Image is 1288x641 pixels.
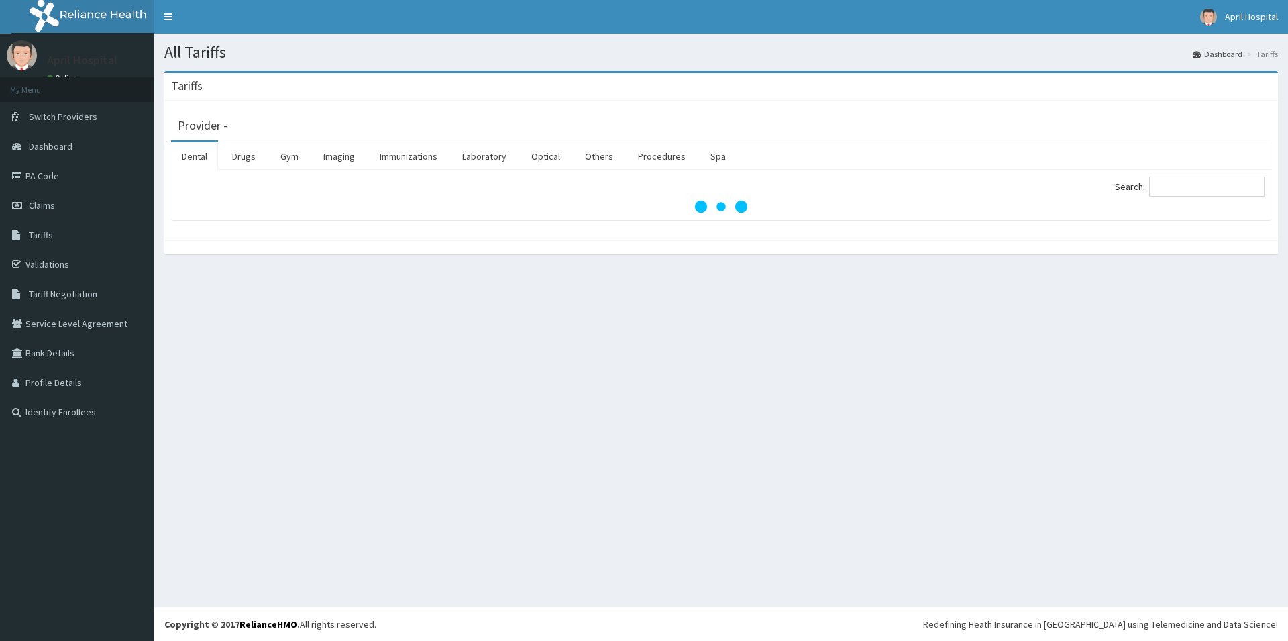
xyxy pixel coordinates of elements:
[29,229,53,241] span: Tariffs
[171,142,218,170] a: Dental
[1115,177,1265,197] label: Search:
[313,142,366,170] a: Imaging
[923,618,1278,631] div: Redefining Heath Insurance in [GEOGRAPHIC_DATA] using Telemedicine and Data Science!
[178,119,227,132] h3: Provider -
[1193,48,1242,60] a: Dashboard
[164,618,300,630] strong: Copyright © 2017 .
[694,180,748,234] svg: audio-loading
[1149,177,1265,197] input: Search:
[7,40,37,70] img: User Image
[164,44,1278,61] h1: All Tariffs
[1200,9,1217,26] img: User Image
[270,142,309,170] a: Gym
[574,142,624,170] a: Others
[1244,48,1278,60] li: Tariffs
[239,618,297,630] a: RelianceHMO
[627,142,696,170] a: Procedures
[29,140,72,152] span: Dashboard
[154,607,1288,641] footer: All rights reserved.
[451,142,517,170] a: Laboratory
[47,54,117,66] p: April Hospital
[369,142,448,170] a: Immunizations
[1225,11,1278,23] span: April Hospital
[29,288,97,300] span: Tariff Negotiation
[29,111,97,123] span: Switch Providers
[700,142,737,170] a: Spa
[29,199,55,211] span: Claims
[171,80,203,92] h3: Tariffs
[221,142,266,170] a: Drugs
[521,142,571,170] a: Optical
[47,73,79,83] a: Online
